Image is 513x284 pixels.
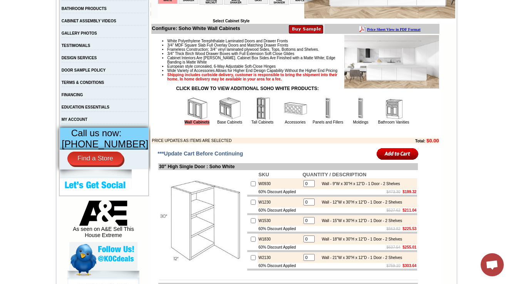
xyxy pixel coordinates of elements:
td: W1830 [258,234,302,244]
a: Moldings [353,120,368,124]
b: $255.01 [402,245,416,249]
a: FINANCING [62,93,83,97]
a: Wall Cabinets [184,120,210,125]
span: Call us now: [71,128,122,138]
td: [PERSON_NAME] White Shaker [66,35,90,43]
s: $563.82 [387,227,401,231]
strong: Shipping includes curbside delivery, customer is responsible to bring the shipment into their hom... [167,73,337,81]
b: $225.53 [402,227,416,231]
s: $473.30 [387,190,401,194]
td: Alabaster Shaker [21,35,40,43]
a: Price Sheet View in PDF Format [9,1,62,8]
a: TESTIMONIALS [62,43,90,48]
a: Accessories [285,120,306,124]
input: Add to Cart [377,147,419,160]
a: Bathroom Vanities [378,120,409,124]
a: BATHROOM PRODUCTS [62,7,107,11]
a: Panels and Fillers [313,120,343,124]
img: Tall Cabinets [251,97,274,120]
div: Wall - 9"W x 30"H x 12"D - 1 Door - 2 Shelves [318,182,400,186]
span: 3/4" Thick Birch Wood Drawer Boxes with Full Extension Soft Close Glides [167,52,294,56]
td: 60% Discount Applied [258,226,302,232]
td: PRICE UPDATES AS ITEMS ARE SELECTED [152,138,373,144]
s: $759.10 [387,264,401,268]
div: Open chat [481,253,504,276]
span: European style concealed, 6-Way Adjustable Soft-Close Hinges [167,64,275,68]
a: Find a Store [67,152,123,165]
strong: CLICK BELOW TO VIEW ADDITIONAL SOHO WHITE PRODUCTS: [176,86,319,91]
a: CABINET ASSEMBLY VIDEOS [62,19,116,23]
td: W1230 [258,197,302,207]
a: DOOR SAMPLE POLICY [62,68,106,72]
b: $189.32 [402,190,416,194]
img: Bathroom Vanities [382,97,405,120]
b: $211.04 [402,208,416,212]
div: Wall - 15"W x 30"H x 12"D - 1 Door - 2 Shelves [318,219,402,223]
b: QUANTITY / DESCRIPTION [302,172,366,177]
b: $0.00 [426,138,439,144]
td: Beachwood Oak Shaker [111,35,131,43]
td: W1530 [258,215,302,226]
td: 60% Discount Applied [258,263,302,269]
b: $303.64 [402,264,416,268]
td: W0930 [258,178,302,189]
div: Wall - 21"W x 30"H x 12"D - 1 Door - 2 Shelves [318,256,402,260]
img: Product Image [344,35,439,89]
td: Baycreek Gray [91,35,110,43]
b: Price Sheet View in PDF Format [9,3,62,7]
div: Wall - 18"W x 30"H x 12"D - 1 Door - 2 Shelves [318,237,402,241]
td: [PERSON_NAME] Yellow Walnut [42,35,65,43]
b: Configure: Soho White Wall Cabinets [152,25,240,31]
td: Bellmonte Maple [132,35,152,43]
img: Panels and Fillers [317,97,340,120]
img: pdf.png [1,2,7,8]
s: $527.62 [387,208,401,212]
a: TERMS & CONDITIONS [62,80,104,85]
div: Wall - 12"W x 30"H x 12"D - 1 Door - 2 Shelves [318,200,402,204]
img: Base Cabinets [218,97,241,120]
a: MY ACCOUNT [62,117,87,122]
td: 60% Discount Applied [258,189,302,195]
img: Moldings [349,97,372,120]
span: Cabinet Interiors Are [PERSON_NAME]. Cabinet Box Sides Are Finished with a Matte White; Edge Band... [167,56,335,64]
span: [PHONE_NUMBER] [62,139,148,149]
a: EDUCATION ESSENTIALS [62,105,109,109]
a: GALLERY PHOTOS [62,31,97,35]
b: Select Cabinet Style [213,19,250,23]
s: $637.54 [387,245,401,249]
b: Total: [415,139,425,143]
a: Base Cabinets [217,120,242,124]
a: DESIGN SERVICES [62,56,97,60]
img: Wall Cabinets [186,97,209,120]
img: Accessories [284,97,307,120]
td: 60% Discount Applied [258,244,302,250]
span: White Polyethylene Terephthalate Laminated Doors and Drawer Fronts [167,39,288,43]
span: 3/4" MDF Square Slab Full Overlay Doors and Matching Drawer Fronts [167,43,288,47]
td: 60% Discount Applied [258,207,302,213]
span: ***Update Cart Before Continuing [158,150,243,157]
b: SKU [258,172,269,177]
div: As seen on A&E Sell This House Extreme [69,200,137,242]
td: 30" High Single Door : Soho White [158,163,418,170]
img: 30'' High Single Door [159,177,246,264]
td: W2130 [258,252,302,263]
a: Tall Cabinets [251,120,273,124]
span: Wide Variety of Accessories Allows for Higher End Design Capability Without the Higher End Pricing [167,68,337,73]
span: Frameless Construction; 3/4" vinyl laminated plywood Sides, Tops, Bottoms and Shelves. [167,47,319,52]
